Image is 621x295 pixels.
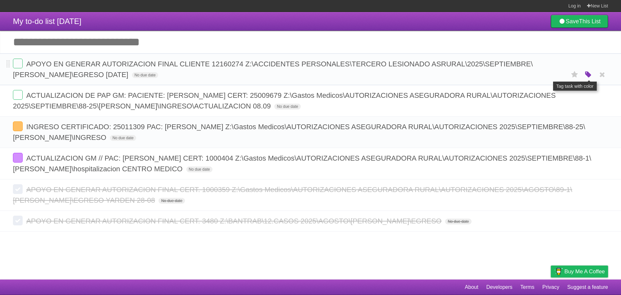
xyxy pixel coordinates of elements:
a: Buy me a coffee [551,266,608,278]
span: Buy me a coffee [564,266,605,277]
span: No due date [445,219,471,224]
a: Developers [486,281,512,293]
label: Done [13,184,23,194]
span: No due date [110,135,136,141]
label: Done [13,153,23,163]
span: No due date [158,198,185,204]
span: ACTUALIZACION DE PAP GM: PACIENTE: [PERSON_NAME] CERT: 25009679 Z:\Gastos Medicos\AUTORIZACIONES ... [13,91,556,110]
span: APOYO EN GENERAR AUTORIZACION FINAL CERT. 3480 Z:\BANTRAB\12.CASOS 2025\AGOSTO\[PERSON_NAME]\EGRESO [26,217,443,225]
b: This List [579,18,601,25]
span: My to-do list [DATE] [13,17,82,26]
a: About [465,281,478,293]
span: ACTUALIZACION GM // PAC: [PERSON_NAME] CERT: 1000404 Z:\Gastos Medicos\AUTORIZACIONES ASEGURADORA... [13,154,591,173]
img: Buy me a coffee [554,266,563,277]
label: Done [13,216,23,225]
span: INGRESO CERTIFICADO: 25011309 PAC: [PERSON_NAME] Z:\Gastos Medicos\AUTORIZACIONES ASEGURADORA RUR... [13,123,585,142]
span: APOYO EN GENERAR AUTORIZACION FINAL CLIENTE 12160274 Z:\ACCIDENTES PERSONALES\TERCERO LESIONADO A... [13,60,533,79]
a: Terms [520,281,535,293]
span: No due date [274,104,300,109]
span: APOYO EN GENERAR AUTORIZACION FINAL CERT. 1000359 Z:\Gastos Medicos\AUTORIZACIONES ASEGURADORA RU... [13,186,572,204]
a: SaveThis List [551,15,608,28]
label: Done [13,121,23,131]
span: No due date [186,166,212,172]
label: Done [13,59,23,68]
label: Star task [569,69,581,80]
span: No due date [132,72,158,78]
a: Suggest a feature [567,281,608,293]
a: Privacy [542,281,559,293]
label: Done [13,90,23,100]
